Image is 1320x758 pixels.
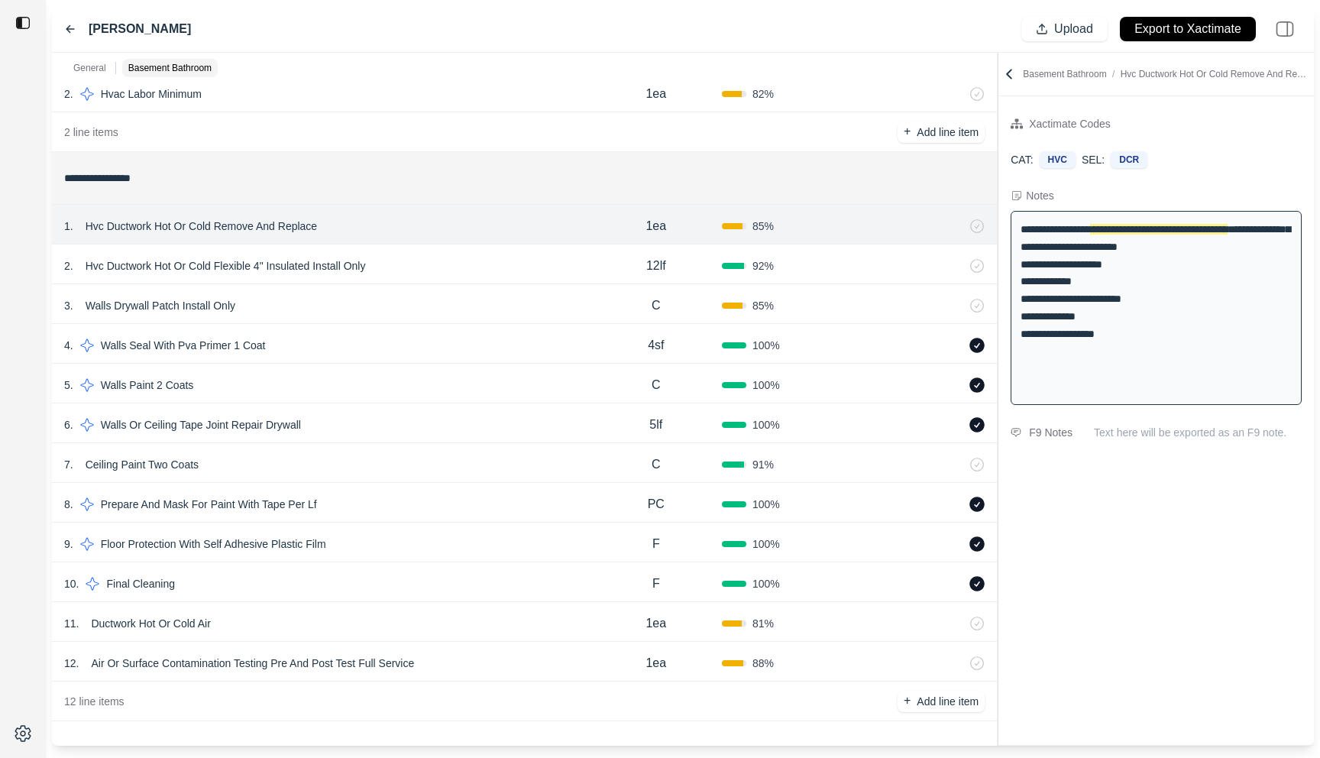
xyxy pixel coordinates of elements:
p: 12 line items [64,694,125,709]
p: Ceiling Paint Two Coats [79,454,205,475]
img: toggle sidebar [15,15,31,31]
span: 100 % [752,417,780,432]
p: Basement Bathroom [1023,68,1311,80]
p: 4 . [64,338,73,353]
p: 11 . [64,616,79,631]
span: 100 % [752,497,780,512]
p: 7 . [64,457,73,472]
p: Add line item [917,125,979,140]
span: 92 % [752,258,774,274]
p: C [652,455,661,474]
img: right-panel.svg [1268,12,1302,46]
label: [PERSON_NAME] [89,20,191,38]
button: +Add line item [898,121,985,143]
p: 12 . [64,656,79,671]
p: General [73,62,106,74]
p: 2 . [64,86,73,102]
p: Hvac Labor Minimum [95,83,208,105]
p: CAT: [1011,152,1033,167]
p: Final Cleaning [100,573,181,594]
div: Notes [1026,188,1054,203]
span: 100 % [752,377,780,393]
p: Hvc Ductwork Hot Or Cold Remove And Replace [79,215,323,237]
p: Walls Or Ceiling Tape Joint Repair Drywall [95,414,307,436]
div: F9 Notes [1029,423,1072,442]
p: C [652,376,661,394]
p: 6 . [64,417,73,432]
p: 1ea [645,614,666,633]
div: Xactimate Codes [1029,115,1111,133]
p: 1ea [645,654,666,672]
p: F [652,535,660,553]
p: Upload [1054,21,1093,38]
span: 81 % [752,616,774,631]
div: DCR [1111,151,1147,168]
p: SEL: [1082,152,1105,167]
p: Floor Protection With Self Adhesive Plastic Film [95,533,332,555]
p: PC [648,495,665,513]
div: HVC [1040,151,1076,168]
span: 100 % [752,576,780,591]
span: 85 % [752,219,774,234]
button: Export to Xactimate [1120,17,1256,41]
span: 100 % [752,536,780,552]
p: 1ea [645,85,666,103]
p: 2 . [64,258,73,274]
p: Prepare And Mask For Paint With Tape Per Lf [95,494,323,515]
p: 1ea [645,217,666,235]
span: 88 % [752,656,774,671]
p: 9 . [64,536,73,552]
button: +Add line item [898,691,985,712]
p: Walls Drywall Patch Install Only [79,295,241,316]
p: F [652,575,660,593]
p: Hvc Ductwork Hot Or Cold Flexible 4" Insulated Install Only [79,255,372,277]
p: 3 . [64,298,73,313]
span: 91 % [752,457,774,472]
img: comment [1011,428,1021,437]
p: 1 . [64,219,73,234]
button: Upload [1021,17,1108,41]
span: / [1107,69,1121,79]
span: 82 % [752,86,774,102]
span: 100 % [752,338,780,353]
p: 5lf [649,416,662,434]
p: 4sf [648,336,664,355]
p: 10 . [64,576,79,591]
p: 12lf [646,257,666,275]
p: Air Or Surface Contamination Testing Pre And Post Test Full Service [85,653,420,674]
p: Add line item [917,694,979,709]
p: Basement Bathroom [128,62,212,74]
p: 5 . [64,377,73,393]
p: 8 . [64,497,73,512]
p: Walls Seal With Pva Primer 1 Coat [95,335,272,356]
p: C [652,296,661,315]
p: Ductwork Hot Or Cold Air [85,613,216,634]
p: + [904,123,911,141]
p: + [904,692,911,710]
p: Text here will be exported as an F9 note. [1094,425,1302,440]
p: Walls Paint 2 Coats [95,374,200,396]
p: 2 line items [64,125,118,140]
p: Export to Xactimate [1134,21,1241,38]
span: Hvc Ductwork Hot Or Cold Remove And Replace [1121,69,1319,79]
span: 85 % [752,298,774,313]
